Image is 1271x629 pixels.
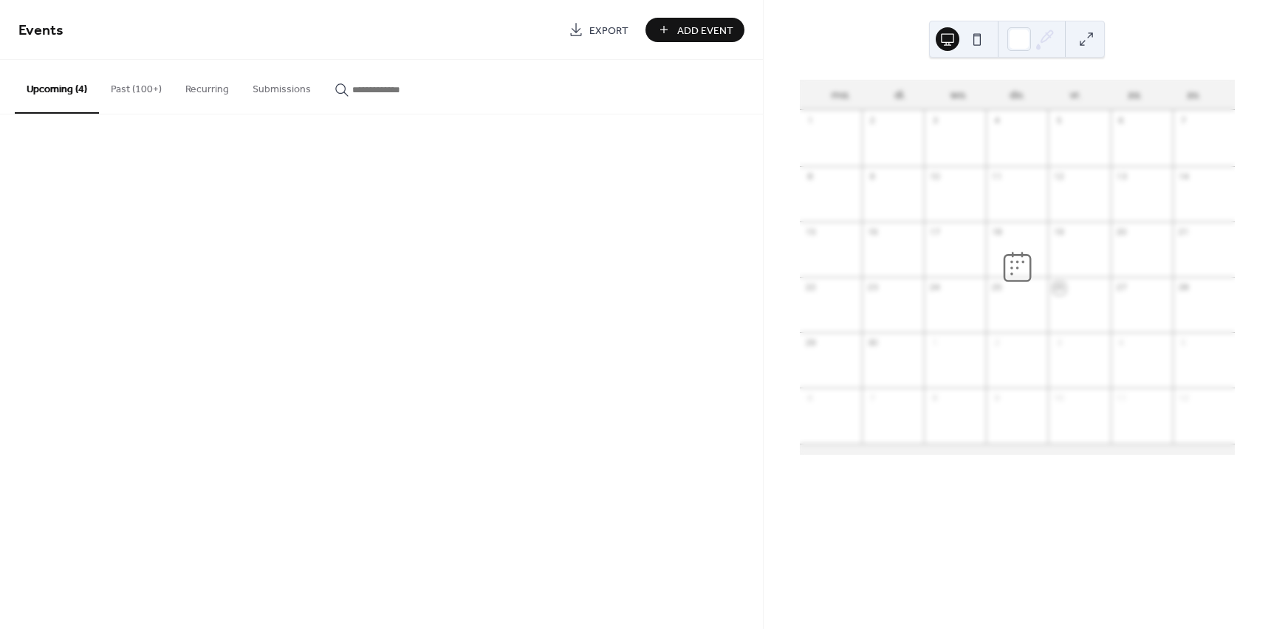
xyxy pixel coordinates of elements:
div: 12 [1177,393,1190,405]
div: 29 [804,337,817,350]
div: 4 [991,115,1004,128]
div: 12 [1053,171,1066,183]
div: 26 [1053,282,1066,295]
div: 17 [929,226,942,238]
div: 8 [929,393,942,405]
button: Add Event [645,18,744,42]
div: 6 [804,393,817,405]
div: 2 [866,115,879,128]
div: 5 [1053,115,1066,128]
div: vr. [1046,80,1106,110]
div: zo. [1164,80,1223,110]
div: 9 [866,171,879,183]
div: 8 [804,171,817,183]
div: 20 [1115,226,1128,238]
div: 11 [1115,393,1128,405]
button: Submissions [241,60,323,112]
div: 11 [991,171,1004,183]
div: 15 [804,226,817,238]
div: 28 [1177,282,1190,295]
div: 3 [929,115,942,128]
div: 19 [1053,226,1066,238]
div: 5 [1177,337,1190,350]
div: 13 [1115,171,1128,183]
span: Add Event [677,23,733,38]
div: 10 [1053,393,1066,405]
div: 18 [991,226,1004,238]
div: di. [870,80,929,110]
div: 24 [929,282,942,295]
div: 25 [991,282,1004,295]
div: 23 [866,282,879,295]
div: 7 [866,393,879,405]
button: Past (100+) [99,60,174,112]
div: 9 [991,393,1004,405]
span: Events [18,16,64,45]
button: Upcoming (4) [15,60,99,114]
div: 14 [1177,171,1190,183]
div: 27 [1115,282,1128,295]
div: wo. [929,80,988,110]
button: Recurring [174,60,241,112]
div: 2 [991,337,1004,350]
div: ma. [812,80,871,110]
div: 7 [1177,115,1190,128]
div: 3 [1053,337,1066,350]
div: 21 [1177,226,1190,238]
div: 22 [804,282,817,295]
a: Export [558,18,640,42]
div: 1 [804,115,817,128]
div: 1 [929,337,942,350]
div: 4 [1115,337,1128,350]
div: 16 [866,226,879,238]
div: za. [1106,80,1165,110]
div: 30 [866,337,879,350]
div: do. [987,80,1046,110]
div: 10 [929,171,942,183]
div: 6 [1115,115,1128,128]
span: Export [589,23,628,38]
